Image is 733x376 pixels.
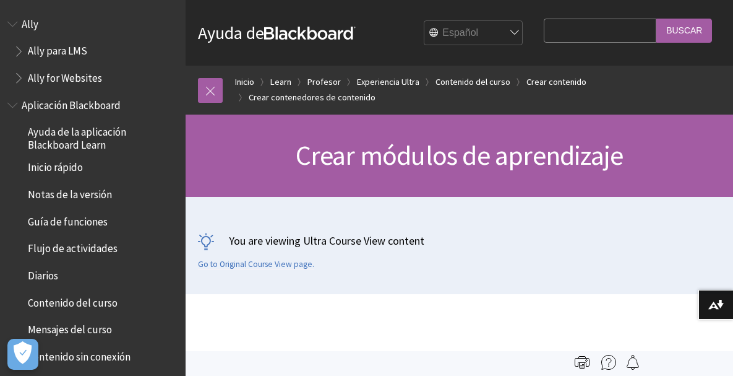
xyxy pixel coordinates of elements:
[198,259,314,270] a: Go to Original Course View page.
[28,238,118,255] span: Flujo de actividades
[198,22,356,44] a: Ayuda deBlackboard
[7,14,178,89] nav: Book outline for Anthology Ally Help
[28,41,87,58] span: Ally para LMS
[601,355,616,370] img: More help
[424,21,523,46] select: Site Language Selector
[264,27,356,40] strong: Blackboard
[296,138,624,172] span: Crear módulos de aprendizaje
[28,346,131,363] span: Contenido sin conexión
[28,320,112,336] span: Mensajes del curso
[22,95,121,111] span: Aplicación Blackboard
[435,74,510,90] a: Contenido del curso
[270,74,291,90] a: Learn
[22,14,38,30] span: Ally
[7,339,38,370] button: Abrir preferencias
[235,74,254,90] a: Inicio
[656,19,712,43] input: Buscar
[28,68,102,84] span: Ally for Websites
[28,157,83,174] span: Inicio rápido
[28,122,177,151] span: Ayuda de la aplicación Blackboard Learn
[249,90,375,105] a: Crear contenedores de contenido
[526,74,586,90] a: Crear contenido
[307,74,341,90] a: Profesor
[28,184,112,201] span: Notas de la versión
[575,355,589,370] img: Print
[625,355,640,370] img: Follow this page
[198,334,721,375] h2: Acerca de los módulos de aprendizaje
[198,233,721,248] p: You are viewing Ultra Course View content
[357,74,419,90] a: Experiencia Ultra
[28,211,108,228] span: Guía de funciones
[28,292,118,309] span: Contenido del curso
[28,265,58,282] span: Diarios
